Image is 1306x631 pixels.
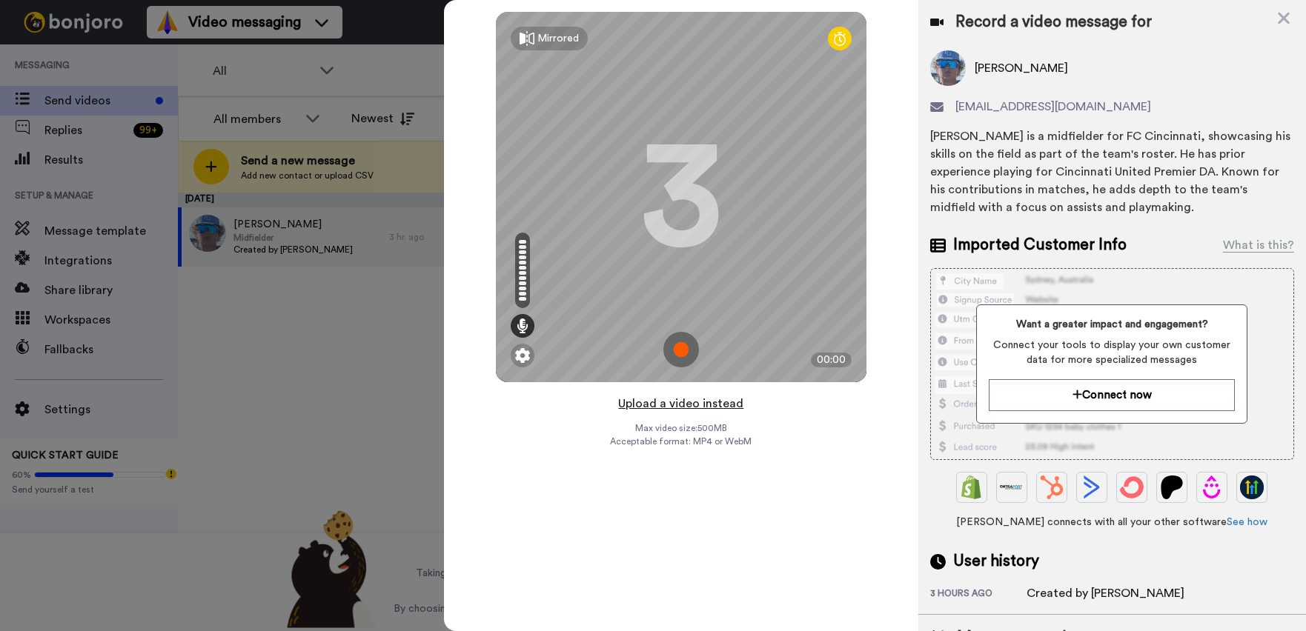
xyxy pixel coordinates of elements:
[930,127,1294,216] div: [PERSON_NAME] is a midfielder for FC Cincinnati, showcasing his skills on the field as part of th...
[811,353,852,367] div: 00:00
[989,317,1235,332] span: Want a greater impact and engagement?
[930,515,1294,530] span: [PERSON_NAME] connects with all your other software
[1027,584,1184,602] div: Created by [PERSON_NAME]
[953,550,1039,572] span: User history
[930,587,1027,602] div: 3 hours ago
[614,394,748,413] button: Upload a video instead
[635,422,727,434] span: Max video size: 500 MB
[1000,475,1024,499] img: Ontraport
[610,435,752,447] span: Acceptable format: MP4 or WebM
[989,379,1235,411] button: Connect now
[1227,517,1267,527] a: See how
[1160,475,1184,499] img: Patreon
[1120,475,1144,499] img: ConvertKit
[989,338,1235,367] span: Connect your tools to display your own customer data for more specialized messages
[1240,475,1264,499] img: GoHighLevel
[1040,475,1064,499] img: Hubspot
[1200,475,1224,499] img: Drip
[515,348,530,363] img: ic_gear.svg
[640,141,722,253] div: 3
[955,98,1151,116] span: [EMAIL_ADDRESS][DOMAIN_NAME]
[953,234,1127,256] span: Imported Customer Info
[960,475,984,499] img: Shopify
[1080,475,1104,499] img: ActiveCampaign
[663,332,699,367] img: ic_record_start.svg
[1223,236,1294,254] div: What is this?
